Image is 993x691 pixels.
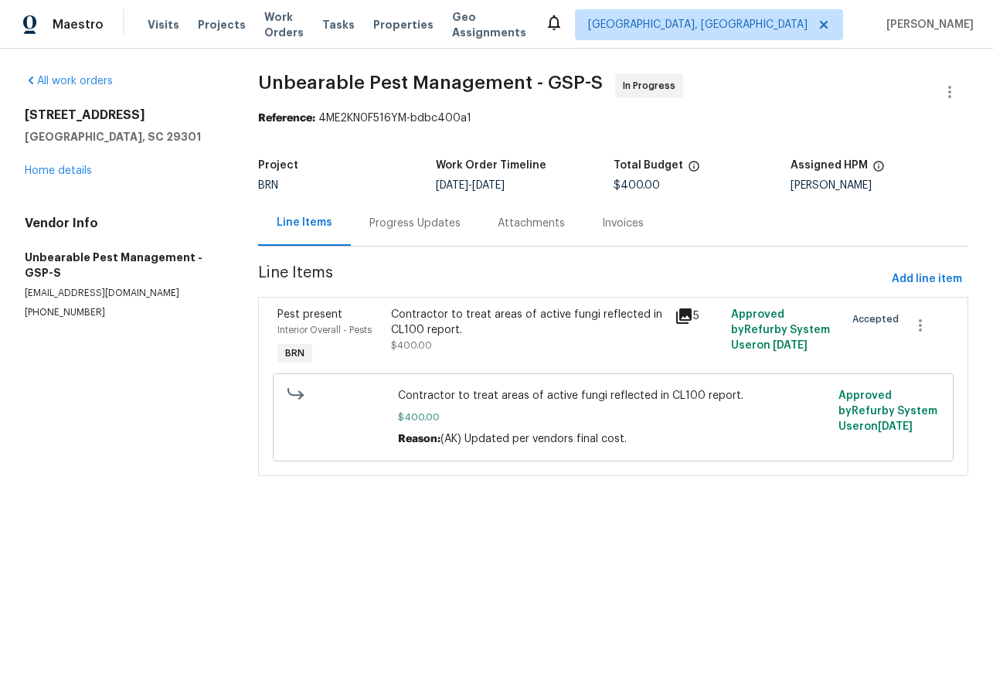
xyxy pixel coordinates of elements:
span: Geo Assignments [452,9,526,40]
span: Pest present [277,309,342,320]
span: Interior Overall - Pests [277,325,372,335]
span: Maestro [53,17,104,32]
a: Home details [25,165,92,176]
div: 5 [675,307,722,325]
h5: Unbearable Pest Management - GSP-S [25,250,221,281]
span: The hpm assigned to this work order. [872,160,885,180]
div: 4ME2KN0F516YM-bdbc400a1 [258,111,968,126]
span: [DATE] [436,180,468,191]
span: Contractor to treat areas of active fungi reflected in CL100 report. [398,388,829,403]
span: Visits [148,17,179,32]
span: BRN [258,180,278,191]
span: Approved by Refurby System User on [731,309,830,351]
span: Tasks [322,19,355,30]
span: Add line item [892,270,962,289]
span: BRN [279,345,311,361]
h5: Work Order Timeline [436,160,546,171]
div: Invoices [602,216,644,231]
div: Attachments [498,216,565,231]
button: Add line item [886,265,968,294]
span: [DATE] [878,421,913,432]
span: Unbearable Pest Management - GSP-S [258,73,603,92]
h5: Project [258,160,298,171]
span: [DATE] [773,340,808,351]
div: Line Items [277,215,332,230]
span: [PERSON_NAME] [880,17,974,32]
span: [DATE] [472,180,505,191]
div: Contractor to treat areas of active fungi reflected in CL100 report. [391,307,665,338]
p: [EMAIL_ADDRESS][DOMAIN_NAME] [25,287,221,300]
span: Projects [198,17,246,32]
p: [PHONE_NUMBER] [25,306,221,319]
h5: Assigned HPM [791,160,868,171]
span: [GEOGRAPHIC_DATA], [GEOGRAPHIC_DATA] [588,17,808,32]
span: Properties [373,17,434,32]
span: Work Orders [264,9,304,40]
span: $400.00 [614,180,660,191]
h5: Total Budget [614,160,683,171]
span: (AK) Updated per vendors final cost. [440,434,627,444]
span: Approved by Refurby System User on [838,390,937,432]
a: All work orders [25,76,113,87]
span: Accepted [852,311,905,327]
span: Line Items [258,265,886,294]
b: Reference: [258,113,315,124]
div: Progress Updates [369,216,461,231]
h2: [STREET_ADDRESS] [25,107,221,123]
div: [PERSON_NAME] [791,180,968,191]
span: - [436,180,505,191]
span: Reason: [398,434,440,444]
h4: Vendor Info [25,216,221,231]
h5: [GEOGRAPHIC_DATA], SC 29301 [25,129,221,145]
span: $400.00 [398,410,829,425]
span: In Progress [623,78,682,94]
span: The total cost of line items that have been proposed by Opendoor. This sum includes line items th... [688,160,700,180]
span: $400.00 [391,341,432,350]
